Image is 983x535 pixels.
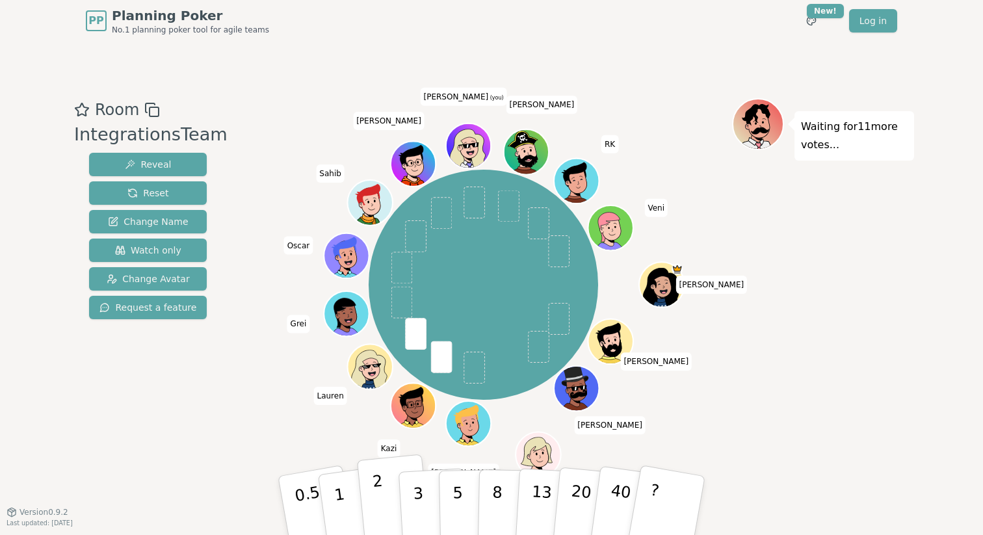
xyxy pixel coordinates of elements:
[112,7,269,25] span: Planning Poker
[89,267,207,291] button: Change Avatar
[313,387,347,405] span: Click to change your name
[506,96,578,114] span: Click to change your name
[7,507,68,517] button: Version0.9.2
[574,416,646,434] span: Click to change your name
[115,244,181,257] span: Watch only
[644,199,668,217] span: Click to change your name
[99,301,196,314] span: Request a feature
[316,164,345,183] span: Click to change your name
[74,98,90,122] button: Add as favourite
[672,264,683,275] span: Kate is the host
[801,118,908,154] p: Waiting for 11 more votes...
[89,153,207,176] button: Reveal
[95,98,139,122] span: Room
[89,239,207,262] button: Watch only
[620,353,692,371] span: Click to change your name
[7,519,73,527] span: Last updated: [DATE]
[849,9,897,33] a: Log in
[800,9,823,33] button: New!
[74,122,228,148] div: IntegrationsTeam
[807,4,844,18] div: New!
[125,158,171,171] span: Reveal
[601,135,618,153] span: Click to change your name
[378,439,400,458] span: Click to change your name
[428,464,499,482] span: Click to change your name
[127,187,168,200] span: Reset
[107,272,190,285] span: Change Avatar
[353,112,425,130] span: Click to change your name
[89,210,207,233] button: Change Name
[108,215,188,228] span: Change Name
[676,276,748,294] span: Click to change your name
[89,181,207,205] button: Reset
[88,13,103,29] span: PP
[287,315,310,333] span: Click to change your name
[112,25,269,35] span: No.1 planning poker tool for agile teams
[488,95,504,101] span: (you)
[89,296,207,319] button: Request a feature
[447,125,490,167] button: Click to change your avatar
[86,7,269,35] a: PPPlanning PokerNo.1 planning poker tool for agile teams
[284,237,313,255] span: Click to change your name
[420,88,506,106] span: Click to change your name
[20,507,68,517] span: Version 0.9.2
